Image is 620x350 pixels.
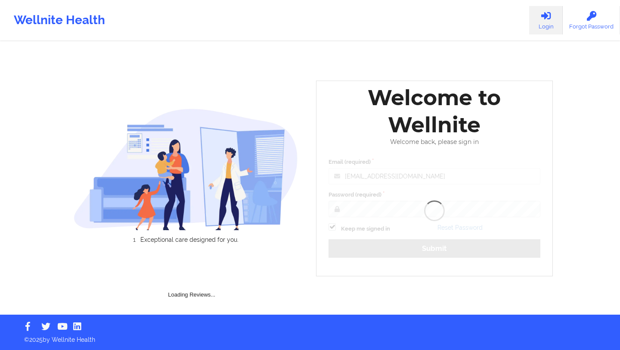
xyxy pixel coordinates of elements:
div: Loading Reviews... [74,258,310,299]
img: wellnite-auth-hero_200.c722682e.png [74,108,298,230]
a: Forgot Password [563,6,620,34]
div: Welcome to Wellnite [322,84,546,138]
p: © 2025 by Wellnite Health [18,329,602,344]
a: Login [529,6,563,34]
li: Exceptional care designed for you. [81,236,298,243]
div: Welcome back, please sign in [322,138,546,146]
